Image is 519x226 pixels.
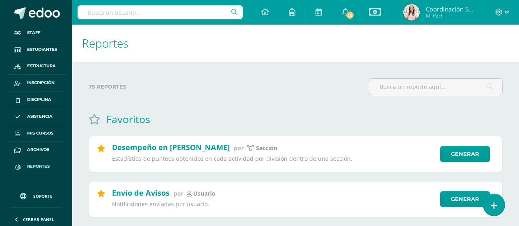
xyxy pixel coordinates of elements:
span: 12 [345,11,354,20]
p: Estadística de punteos obtenidos en cada actividad por división dentro de una sección. [112,155,435,162]
span: Cerrar panel [23,217,54,222]
p: Usuario [193,190,215,197]
a: Archivos [7,142,66,158]
span: Staff [27,30,40,36]
span: por [174,189,183,197]
a: Generar [440,146,490,162]
a: Estudiantes [7,41,66,58]
span: Reportes [27,163,50,170]
a: Estructura [7,58,66,75]
span: por [234,144,244,152]
label: 75 reportes [89,78,362,95]
input: Busca un reporte aquí... [369,79,502,95]
a: Soporte [10,185,62,205]
p: sección [256,144,277,152]
a: Reportes [7,158,66,175]
span: Inscripción [27,80,55,86]
span: Archivos [27,146,49,153]
a: Generar [440,191,490,207]
a: Mis cursos [7,125,66,142]
h2: Envío de Avisos [112,188,169,198]
h2: Desempeño en [PERSON_NAME] [112,142,230,152]
span: Estructura [27,63,56,69]
a: Staff [7,25,66,41]
img: d2942744f9c745a4cff7aa76c081e4cf.png [403,4,420,21]
p: Notificaiones enviadas por usuario. [112,201,435,208]
span: Disciplina [27,96,51,103]
a: Inscripción [7,75,66,91]
a: Asistencia [7,108,66,125]
span: Estudiantes [27,46,57,53]
span: Asistencia [27,113,53,120]
span: Reportes [82,35,128,51]
span: Coordinación Secundaria [426,5,475,13]
a: Disciplina [7,91,66,108]
span: Mi Perfil [426,12,475,19]
span: Soporte [33,193,53,199]
span: Mis cursos [27,130,53,137]
input: Busca un usuario... [78,5,243,19]
h1: Favoritos [106,112,150,126]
